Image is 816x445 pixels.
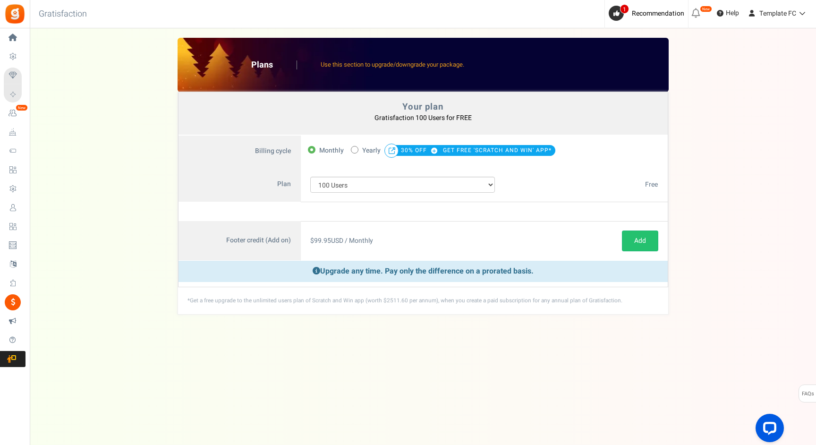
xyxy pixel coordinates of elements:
span: 1 [620,4,629,14]
span: $ USD / Monthly [310,236,373,246]
div: *Get a free upgrade to the unlimited users plan of Scratch and Win app (worth $2511.60 per annum)... [178,287,668,314]
span: Help [723,9,739,18]
a: 1 Recommendation [609,6,688,21]
p: Upgrade any time. Pay only the difference on a prorated basis. [178,261,668,282]
em: New [16,104,28,111]
span: GET FREE 'SCRATCH AND WIN' APP* [443,144,552,157]
span: Use this section to upgrade/downgrade your package. [321,60,464,69]
span: Free [645,180,658,189]
a: Add [622,231,658,251]
h3: Gratisfaction [28,5,97,24]
h4: Your plan [188,102,658,111]
b: Gratisfaction 100 Users for FREE [374,113,472,123]
a: Help [713,6,743,21]
span: Template FC [759,9,796,18]
h2: Plans [251,60,297,70]
em: New [700,6,712,12]
a: New [4,105,25,121]
span: 99.95 [314,236,331,246]
span: 30% OFF [401,144,441,157]
label: Plan [178,167,301,202]
label: Footer credit (Add on) [178,221,301,261]
a: 30% OFF GET FREE 'SCRATCH AND WIN' APP* [401,146,552,154]
span: Monthly [319,144,344,157]
span: Recommendation [632,9,684,18]
span: Yearly [362,144,381,157]
span: FAQs [801,385,814,403]
label: Billing cycle [178,136,301,168]
img: Gratisfaction [4,3,25,25]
